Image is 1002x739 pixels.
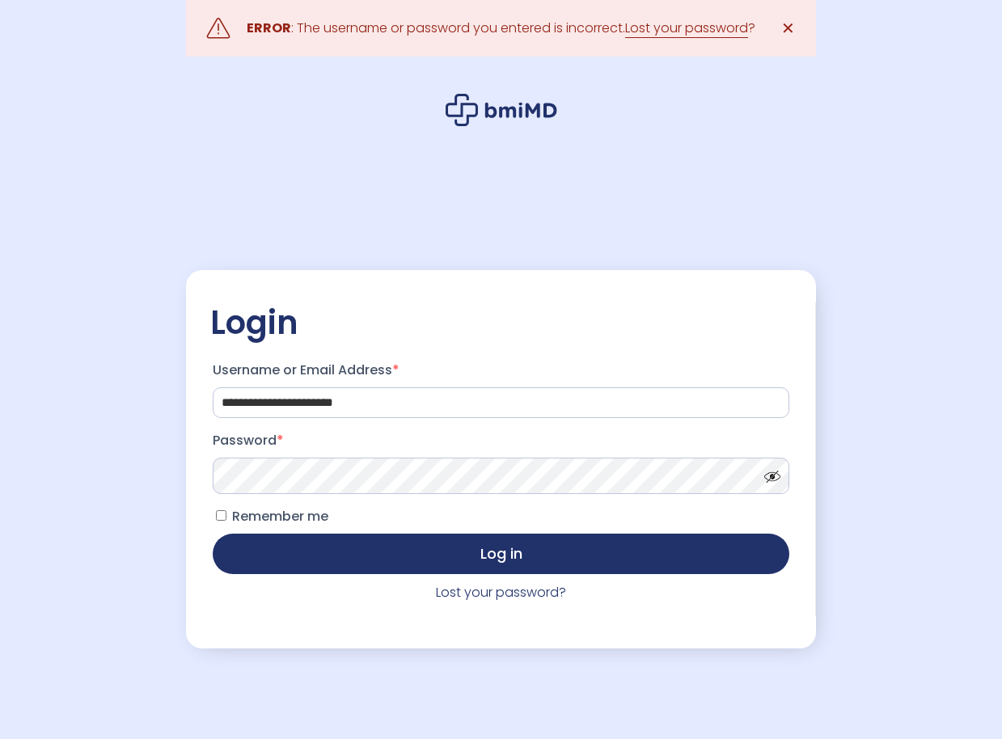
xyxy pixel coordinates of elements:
[781,17,795,40] span: ✕
[247,19,291,37] strong: ERROR
[232,507,328,526] span: Remember me
[436,583,566,602] a: Lost your password?
[213,357,789,383] label: Username or Email Address
[772,12,804,44] a: ✕
[216,510,226,521] input: Remember me
[625,19,748,38] a: Lost your password
[213,534,789,574] button: Log in
[213,428,789,454] label: Password
[210,302,792,343] h2: Login
[247,17,755,40] div: : The username or password you entered is incorrect. ?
